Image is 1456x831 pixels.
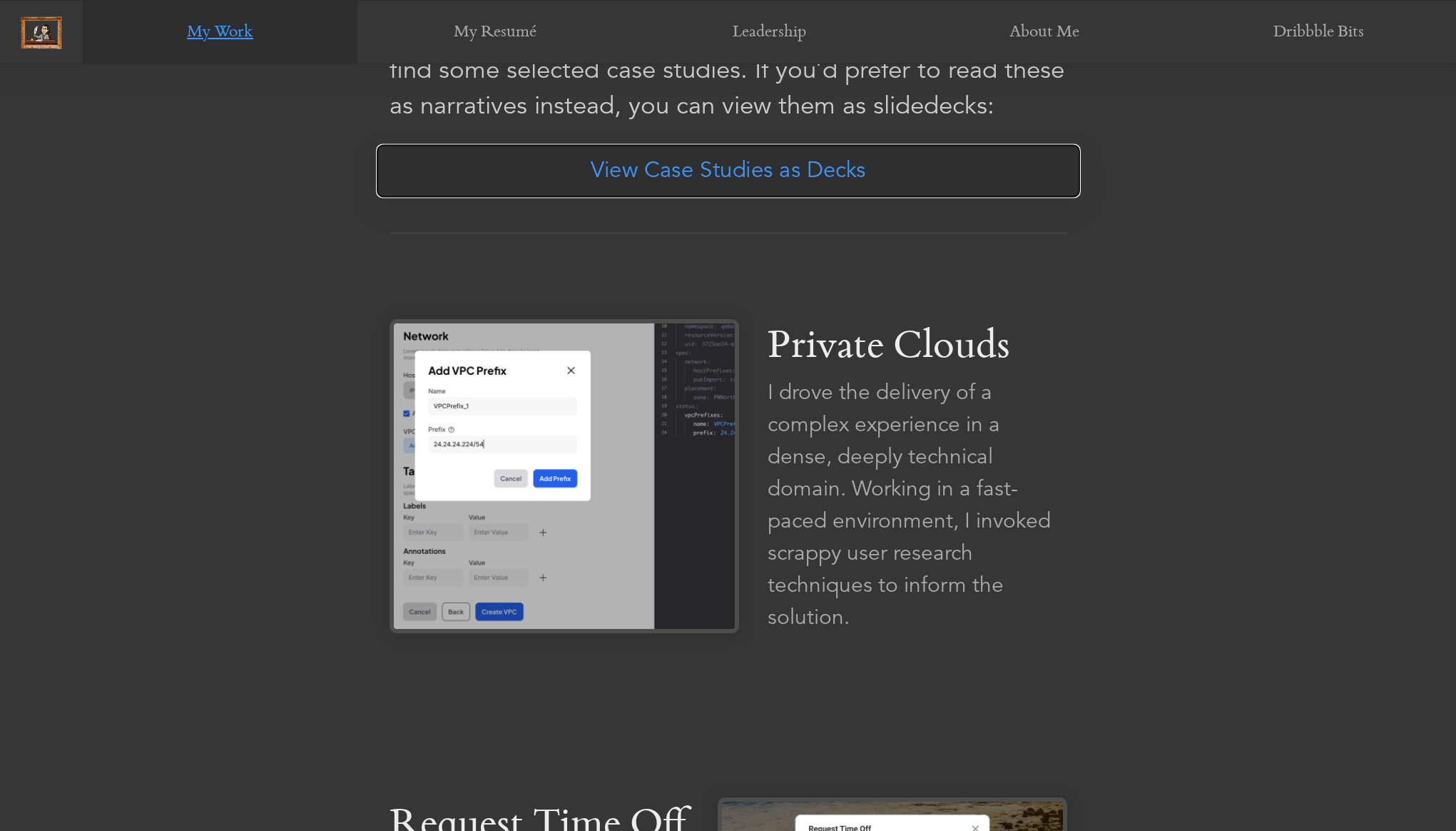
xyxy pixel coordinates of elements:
[632,1,907,65] a: Leadership
[907,1,1181,65] a: About Me
[357,1,632,65] a: My Resumé
[768,319,1067,376] div: Private Clouds
[1181,1,1456,65] a: Dribbble Bits
[768,376,1067,633] div: I drove the delivery of a complex experience in a dense, deeply technical domain. Working in a fa...
[83,1,357,65] a: My Work
[318,248,1139,705] a: Private Clouds Private Clouds Private Clouds I drove the delivery of a complex experience in a de...
[390,16,1067,124] p: Thanks for taking the time to check out my work! Here, you'll find some selected case studies. If...
[376,144,1081,198] a: View Case Studies as Decks
[21,16,62,49] img: picture-frame.png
